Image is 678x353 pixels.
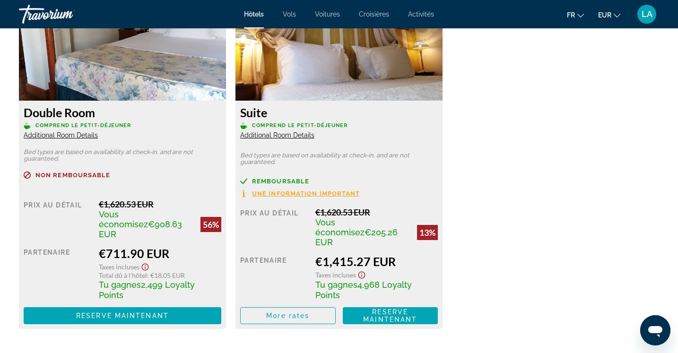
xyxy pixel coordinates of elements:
[35,122,131,129] span: Comprend le petit-déjeuner
[356,268,367,279] button: Show Taxes and Fees disclaimer
[598,8,620,22] button: Change currency
[343,307,438,324] button: Reserve maintenant
[200,217,221,232] div: 56%
[99,271,221,279] div: : €18.05 EUR
[240,178,438,185] a: Remboursable
[139,260,151,271] button: Show Taxes and Fees disclaimer
[24,246,92,300] div: Partenaire
[240,207,308,247] div: Prix au détail
[363,308,417,323] span: Reserve maintenant
[99,263,139,271] span: Taxes incluses
[99,246,221,260] div: €711.90 EUR
[99,271,147,279] span: Total dû à l'hôtel
[244,10,264,18] a: Hôtels
[99,280,141,290] span: Tu gagnes
[598,11,611,19] span: EUR
[24,199,92,239] div: Prix au détail
[240,131,314,139] span: Additional Room Details
[315,10,340,18] a: Voitures
[315,207,438,217] div: €1,620.53 EUR
[24,307,221,324] button: Reserve maintenant
[240,105,438,120] h3: Suite
[99,209,148,229] span: Vous économisez
[240,254,308,300] div: Partenaire
[99,199,221,209] div: €1,620.53 EUR
[408,10,434,18] a: Activités
[240,152,438,165] p: Bed types are based on availability at check-in, and are not guaranteed.
[315,254,438,268] div: €1,415.27 EUR
[99,280,195,300] span: 2,499 Loyalty Points
[266,312,309,319] span: More rates
[24,149,221,162] p: Bed types are based on availability at check-in, and are not guaranteed.
[252,122,348,129] span: Comprend le petit-déjeuner
[240,189,360,198] button: Une information important
[315,280,412,300] span: 4,968 Loyalty Points
[24,131,98,139] span: Additional Room Details
[99,219,182,239] span: €908.63 EUR
[417,225,438,240] div: 13%
[252,178,309,184] span: Remboursable
[24,105,221,120] h3: Double Room
[359,10,389,18] a: Croisières
[315,217,365,237] span: Vous économisez
[635,4,659,24] button: User Menu
[19,2,113,26] a: Travorium
[642,9,652,19] span: LA
[76,312,169,319] span: Reserve maintenant
[240,307,336,324] button: More rates
[252,190,360,197] span: Une information important
[315,280,357,290] span: Tu gagnes
[640,315,670,345] iframe: Bouton de lancement de la fenêtre de messagerie
[567,8,584,22] button: Change language
[315,227,398,247] span: €205.26 EUR
[35,172,111,178] span: Non remboursable
[315,271,356,279] span: Taxes incluses
[283,10,296,18] a: Vols
[567,11,575,19] span: fr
